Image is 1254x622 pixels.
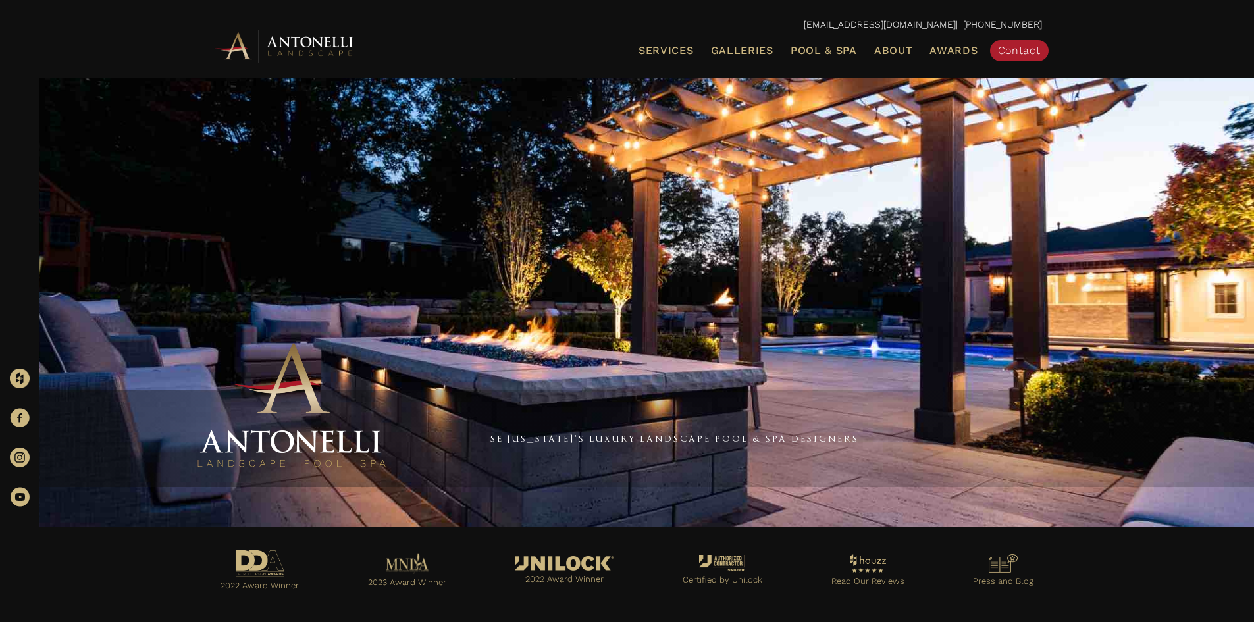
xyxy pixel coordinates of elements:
[10,369,30,388] img: Houzz
[490,433,859,444] a: SE [US_STATE]'s Luxury Landscape Pool & Spa Designers
[633,42,699,59] a: Services
[346,550,467,594] a: Go to https://antonellilandscape.com/pool-and-spa/dont-stop-believing/
[662,552,784,592] a: Go to https://antonellilandscape.com/unilock-authorized-contractor/
[213,16,1042,34] p: | [PHONE_NUMBER]
[924,42,983,59] a: Awards
[706,42,779,59] a: Galleries
[193,338,390,474] img: Antonelli Stacked Logo
[791,44,857,57] span: Pool & Spa
[213,28,357,64] img: Antonelli Horizontal Logo
[810,551,926,593] a: Go to https://www.houzz.com/professionals/landscape-architects-and-landscape-designers/antonelli-...
[990,40,1049,61] a: Contact
[711,44,773,57] span: Galleries
[929,44,978,57] span: Awards
[998,44,1041,57] span: Contact
[785,42,862,59] a: Pool & Spa
[804,19,956,30] a: [EMAIL_ADDRESS][DOMAIN_NAME]
[869,42,918,59] a: About
[952,551,1055,592] a: Go to https://antonellilandscape.com/press-media/
[199,546,321,597] a: Go to https://antonellilandscape.com/pool-and-spa/executive-sweet/
[494,553,635,590] a: Go to https://antonellilandscape.com/featured-projects/the-white-house/
[874,45,913,56] span: About
[639,45,694,56] span: Services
